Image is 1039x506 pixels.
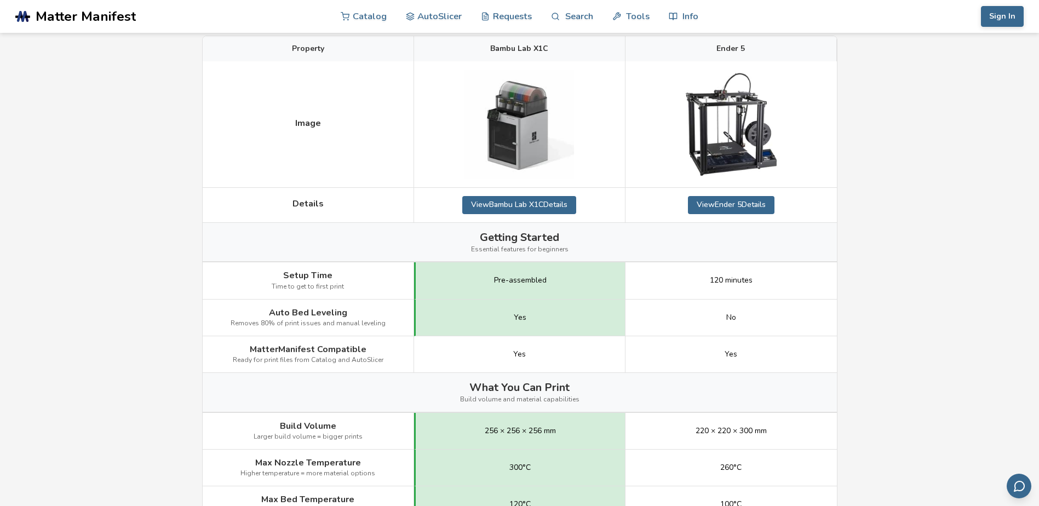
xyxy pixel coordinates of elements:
span: Max Nozzle Temperature [255,458,361,468]
span: Yes [725,350,737,359]
span: Build volume and material capabilities [460,396,579,404]
span: Getting Started [480,231,559,244]
span: MatterManifest Compatible [250,344,366,354]
span: Larger build volume = bigger prints [254,433,363,441]
span: No [726,313,736,322]
button: Sign In [981,6,1024,27]
span: Details [292,199,324,209]
span: Higher temperature = more material options [240,470,375,478]
span: Ender 5 [716,44,745,53]
a: ViewBambu Lab X1CDetails [462,196,576,214]
span: Image [295,118,321,128]
span: Essential features for beginners [471,246,569,254]
span: 256 × 256 × 256 mm [485,427,556,435]
span: Max Bed Temperature [261,495,354,504]
span: 260°C [720,463,742,472]
span: Time to get to first print [272,283,344,291]
a: ViewEnder 5Details [688,196,774,214]
img: Bambu Lab X1C [464,70,574,179]
button: Send feedback via email [1007,474,1031,498]
span: Bambu Lab X1C [490,44,548,53]
span: Yes [513,350,526,359]
span: What You Can Print [469,381,570,394]
span: Removes 80% of print issues and manual leveling [231,320,386,327]
span: Build Volume [280,421,336,431]
span: Setup Time [283,271,332,280]
span: Auto Bed Leveling [269,308,347,318]
span: Yes [514,313,526,322]
span: Ready for print files from Catalog and AutoSlicer [233,357,383,364]
span: Property [292,44,324,53]
img: Ender 5 [676,70,786,179]
span: 220 × 220 × 300 mm [696,427,767,435]
span: 120 minutes [710,276,753,285]
span: 300°C [509,463,531,472]
span: Pre-assembled [494,276,547,285]
span: Matter Manifest [36,9,136,24]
